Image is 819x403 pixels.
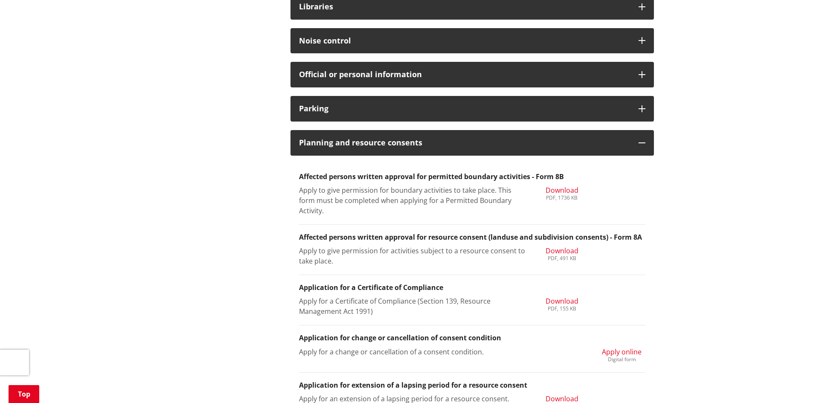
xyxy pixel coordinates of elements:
[299,296,526,316] p: Apply for a Certificate of Compliance (Section 139, Resource Management Act 1991)
[546,256,578,261] div: PDF, 491 KB
[299,173,645,181] h3: Affected persons written approval for permitted boundary activities - Form 8B
[299,37,630,45] h3: Noise control
[602,357,642,362] div: Digital form
[299,246,526,266] p: Apply to give permission for activities subject to a resource consent to take place.
[780,367,810,398] iframe: Messenger Launcher
[299,334,645,342] h3: Application for change or cancellation of consent condition
[602,347,642,357] span: Apply online
[299,284,645,292] h3: Application for a Certificate of Compliance
[546,296,578,306] span: Download
[546,185,578,200] a: Download PDF, 1736 KB
[9,385,39,403] a: Top
[546,195,578,200] div: PDF, 1736 KB
[299,139,630,147] h3: Planning and resource consents
[546,246,578,255] span: Download
[546,296,578,311] a: Download PDF, 155 KB
[546,246,578,261] a: Download PDF, 491 KB
[299,70,630,79] h3: Official or personal information
[299,233,645,241] h3: Affected persons written approval for resource consent (landuse and subdivision consents) - Form 8A
[602,347,642,362] a: Apply online Digital form
[546,186,578,195] span: Download
[546,306,578,311] div: PDF, 155 KB
[299,381,645,389] h3: Application for extension of a lapsing period for a resource consent
[299,3,630,11] h3: Libraries
[299,347,526,357] p: Apply for a change or cancellation of a consent condition.
[299,185,526,216] p: Apply to give permission for boundary activities to take place. This form must be completed when ...
[299,104,630,113] h3: Parking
